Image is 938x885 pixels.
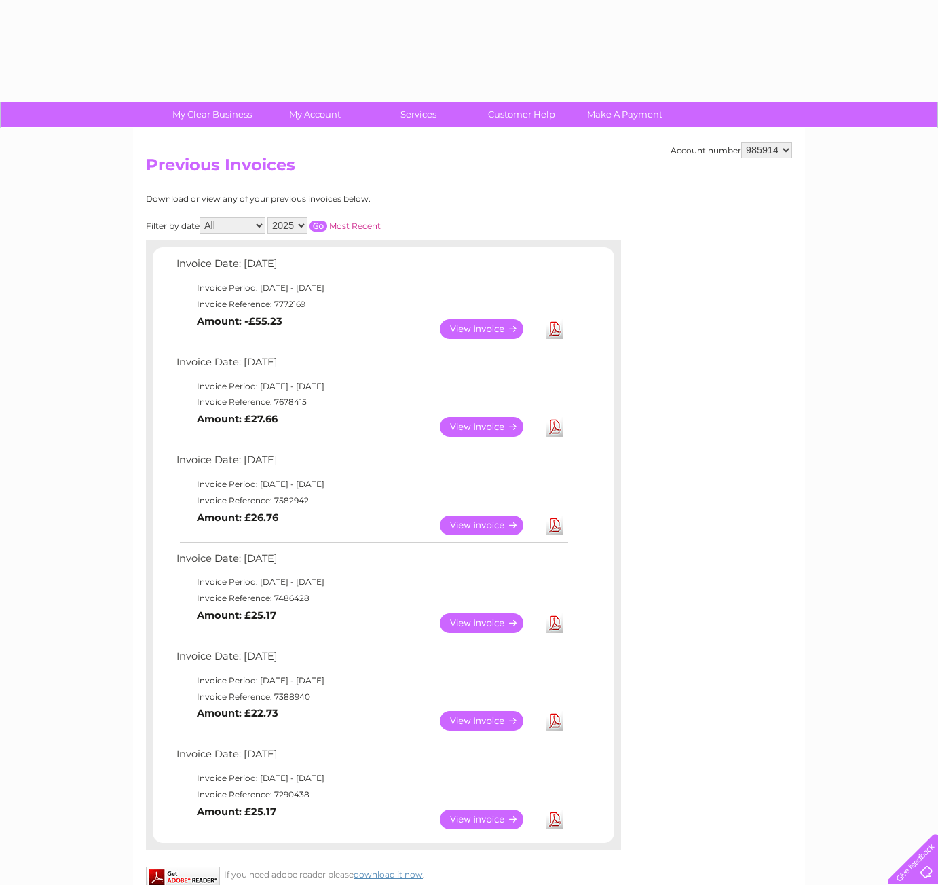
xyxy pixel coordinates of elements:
td: Invoice Period: [DATE] - [DATE] [173,280,570,296]
td: Invoice Date: [DATE] [173,255,570,280]
b: Amount: £26.76 [197,511,278,524]
a: Customer Help [466,102,578,127]
a: View [440,319,540,339]
b: Amount: -£55.23 [197,315,282,327]
td: Invoice Reference: 7582942 [173,492,570,509]
b: Amount: £27.66 [197,413,278,425]
a: My Account [259,102,371,127]
div: Account number [671,142,792,158]
td: Invoice Period: [DATE] - [DATE] [173,770,570,787]
a: Download [546,516,563,535]
a: View [440,810,540,829]
a: View [440,516,540,535]
a: Download [546,810,563,829]
td: Invoice Date: [DATE] [173,647,570,672]
b: Amount: £22.73 [197,707,278,719]
td: Invoice Reference: 7486428 [173,590,570,607]
td: Invoice Reference: 7678415 [173,394,570,410]
h2: Previous Invoices [146,156,792,181]
td: Invoice Date: [DATE] [173,745,570,770]
td: Invoice Reference: 7388940 [173,689,570,705]
a: View [440,613,540,633]
a: Services [362,102,474,127]
a: Make A Payment [569,102,681,127]
a: My Clear Business [156,102,268,127]
div: Filter by date [146,217,502,234]
td: Invoice Period: [DATE] - [DATE] [173,672,570,689]
td: Invoice Period: [DATE] - [DATE] [173,378,570,395]
td: Invoice Date: [DATE] [173,353,570,378]
div: Download or view any of your previous invoices below. [146,194,502,204]
a: View [440,417,540,437]
td: Invoice Date: [DATE] [173,451,570,476]
a: Download [546,613,563,633]
td: Invoice Period: [DATE] - [DATE] [173,476,570,492]
td: Invoice Reference: 7290438 [173,787,570,803]
a: Most Recent [329,221,381,231]
b: Amount: £25.17 [197,806,276,818]
td: Invoice Date: [DATE] [173,549,570,575]
div: If you need adobe reader please . [146,867,621,880]
a: download it now [354,869,423,880]
td: Invoice Period: [DATE] - [DATE] [173,574,570,590]
a: Download [546,711,563,731]
b: Amount: £25.17 [197,609,276,621]
td: Invoice Reference: 7772169 [173,296,570,312]
a: View [440,711,540,731]
a: Download [546,417,563,437]
a: Download [546,319,563,339]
